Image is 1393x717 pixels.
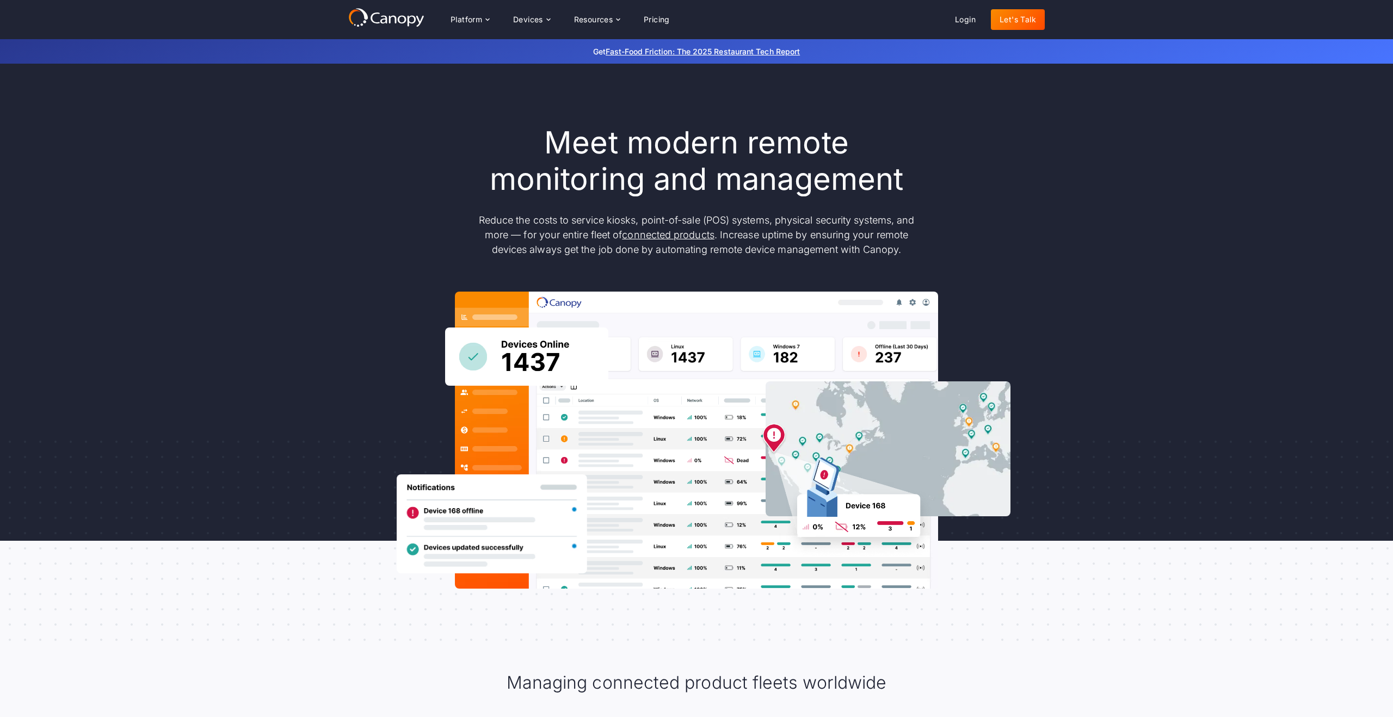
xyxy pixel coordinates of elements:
[451,16,482,23] div: Platform
[468,213,925,257] p: Reduce the costs to service kiosks, point-of-sale (POS) systems, physical security systems, and m...
[635,9,679,30] a: Pricing
[442,9,498,30] div: Platform
[430,46,963,57] p: Get
[991,9,1045,30] a: Let's Talk
[507,671,886,694] h2: Managing connected product fleets worldwide
[606,47,800,56] a: Fast-Food Friction: The 2025 Restaurant Tech Report
[504,9,559,30] div: Devices
[513,16,543,23] div: Devices
[622,229,714,240] a: connected products
[565,9,628,30] div: Resources
[468,125,925,197] h1: Meet modern remote monitoring and management
[946,9,984,30] a: Login
[574,16,613,23] div: Resources
[445,327,608,386] img: Canopy sees how many devices are online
